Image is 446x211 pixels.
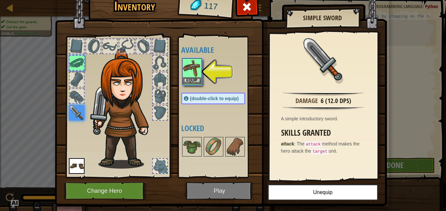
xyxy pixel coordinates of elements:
img: portrait.png [183,138,201,156]
img: portrait.png [183,59,201,77]
img: hair_f2.png [90,49,160,169]
span: : [294,141,297,146]
h4: Available [181,46,258,54]
div: A simple introductory sword. [281,115,369,122]
code: attack [305,142,322,147]
code: target [311,149,328,155]
h3: Skills Granted [281,128,369,137]
strong: attack [281,141,294,146]
img: portrait.png [69,105,85,121]
span: The method makes the hero attack the unit. [281,141,360,154]
img: portrait.png [302,38,344,81]
h4: Locked [181,124,258,132]
h2: Simple Sword [292,14,353,22]
button: Unequip [268,184,378,201]
button: Equip [183,77,201,84]
img: portrait.png [69,158,85,174]
div: 6 (12.0 DPS) [321,96,351,106]
img: portrait.png [226,138,244,156]
div: Damage [295,96,318,106]
img: portrait.png [204,138,223,156]
img: hr.png [283,106,363,110]
img: hr.png [283,92,363,96]
span: (double-click to equip) [190,96,239,101]
button: Change Hero [64,182,147,200]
